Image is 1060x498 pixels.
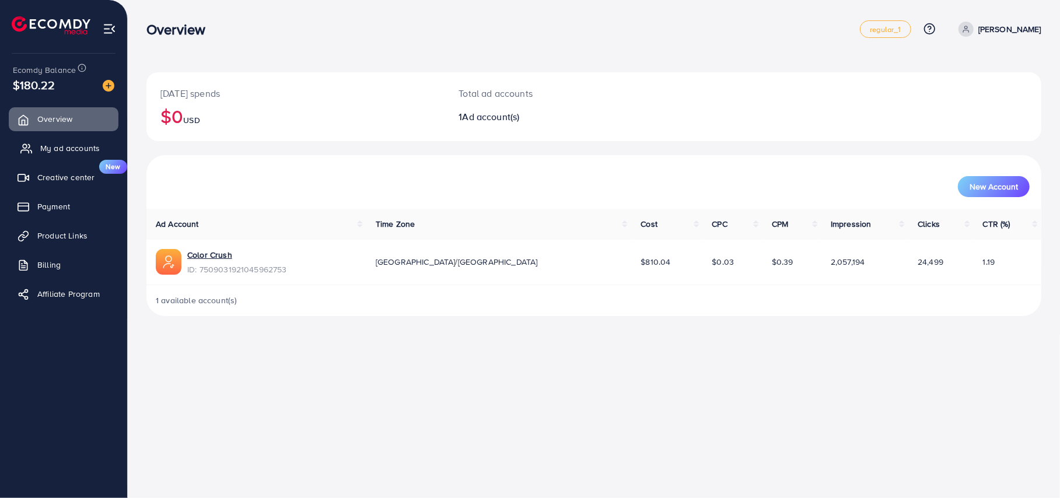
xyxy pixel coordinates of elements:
[9,166,118,189] a: Creative centerNew
[970,183,1018,191] span: New Account
[459,111,655,122] h2: 1
[37,230,88,241] span: Product Links
[641,256,670,268] span: $810.04
[160,86,431,100] p: [DATE] spends
[12,16,90,34] img: logo
[918,218,940,230] span: Clicks
[831,218,872,230] span: Impression
[103,80,114,92] img: image
[13,64,76,76] span: Ecomdy Balance
[978,22,1041,36] p: [PERSON_NAME]
[954,22,1041,37] a: [PERSON_NAME]
[712,218,727,230] span: CPC
[37,259,61,271] span: Billing
[772,218,788,230] span: CPM
[156,294,237,306] span: 1 available account(s)
[983,218,1010,230] span: CTR (%)
[103,22,116,36] img: menu
[99,160,127,174] span: New
[860,20,911,38] a: regular_1
[37,113,72,125] span: Overview
[40,142,100,154] span: My ad accounts
[918,256,943,268] span: 24,499
[1010,446,1051,489] iframe: Chat
[146,21,215,38] h3: Overview
[376,256,538,268] span: [GEOGRAPHIC_DATA]/[GEOGRAPHIC_DATA]
[9,224,118,247] a: Product Links
[712,256,734,268] span: $0.03
[187,264,287,275] span: ID: 7509031921045962753
[459,86,655,100] p: Total ad accounts
[9,107,118,131] a: Overview
[958,176,1030,197] button: New Account
[463,110,520,123] span: Ad account(s)
[376,218,415,230] span: Time Zone
[37,288,100,300] span: Affiliate Program
[187,249,287,261] a: Color Crush
[9,253,118,276] a: Billing
[13,76,55,93] span: $180.22
[870,26,901,33] span: regular_1
[772,256,793,268] span: $0.39
[160,105,431,127] h2: $0
[9,282,118,306] a: Affiliate Program
[9,195,118,218] a: Payment
[983,256,995,268] span: 1.19
[9,136,118,160] a: My ad accounts
[641,218,657,230] span: Cost
[183,114,200,126] span: USD
[831,256,865,268] span: 2,057,194
[156,249,181,275] img: ic-ads-acc.e4c84228.svg
[37,201,70,212] span: Payment
[156,218,199,230] span: Ad Account
[37,171,95,183] span: Creative center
